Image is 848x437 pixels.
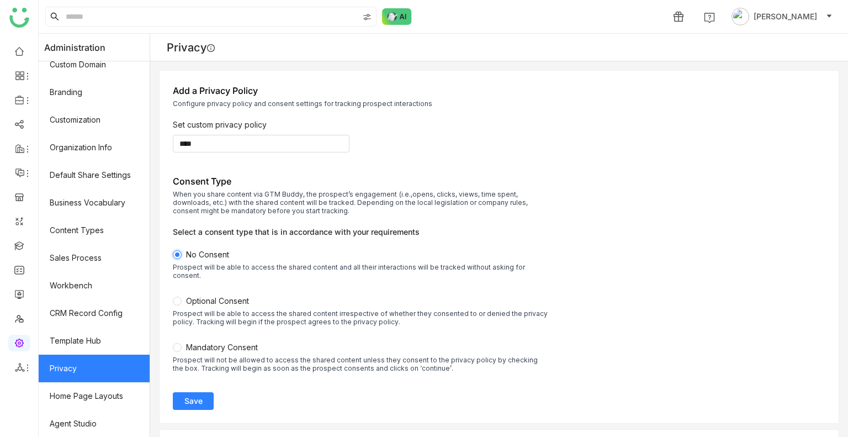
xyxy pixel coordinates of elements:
span: Administration [44,34,105,61]
a: Branding [39,78,150,106]
div: Add a Privacy Policy [173,84,825,97]
img: help.svg [704,12,715,23]
img: logo [9,8,29,28]
a: CRM Record Config [39,299,150,327]
div: Prospect will be able to access the shared content irrespective of whether they consented to or d... [173,309,548,326]
span: Optional Consent [186,296,249,306]
span: No Consent [186,250,229,259]
a: Workbench [39,272,150,299]
a: Business Vocabulary [39,189,150,217]
a: Default Share Settings [39,161,150,189]
span: Save [184,396,203,407]
span: [PERSON_NAME] [754,10,817,23]
span: Mandatory Consent [186,343,258,352]
img: avatar [732,8,749,25]
div: Select a consent type that is in accordance with your requirements [173,226,825,238]
a: Organization Info [39,134,150,161]
div: Prospect will not be allowed to access the shared content unless they consent to the privacy poli... [173,356,548,372]
a: Custom Domain [39,51,150,78]
div: When you share content via GTM Buddy, the prospect’s engagement (i.e.,opens, clicks, views, time ... [173,190,548,215]
button: [PERSON_NAME] [729,8,835,25]
div: Set custom privacy policy [173,119,825,130]
button: Save [173,392,214,410]
a: Privacy [39,355,150,382]
div: Privacy [167,41,215,54]
a: Template Hub [39,327,150,355]
img: search-type.svg [363,13,372,22]
a: Sales Process [39,244,150,272]
div: Prospect will be able to access the shared content and all their interactions will be tracked wit... [173,263,548,280]
img: ask-buddy-normal.svg [382,8,412,25]
div: Configure privacy policy and consent settings for tracking prospect interactions [173,99,548,108]
a: Content Types [39,217,150,244]
a: Customization [39,106,150,134]
div: Consent Type [173,175,825,188]
a: Home Page Layouts [39,382,150,410]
